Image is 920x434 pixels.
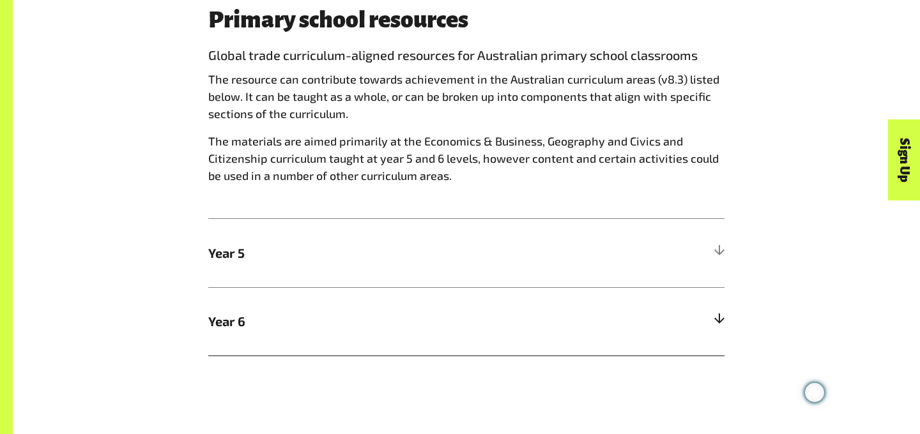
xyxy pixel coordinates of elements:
span: The resource can contribute towards achievement in the Australian curriculum areas (v8.3) listed ... [208,72,719,121]
h3: Primary school resources [208,7,724,33]
span: Year 5 [208,243,595,262]
span: The materials are aimed primarily at the Economics & Business, Geography and Civics and Citizensh... [208,134,719,183]
span: Global trade curriculum-aligned resources for Australian primary school classrooms [208,47,698,63]
span: Year 6 [208,311,595,331]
